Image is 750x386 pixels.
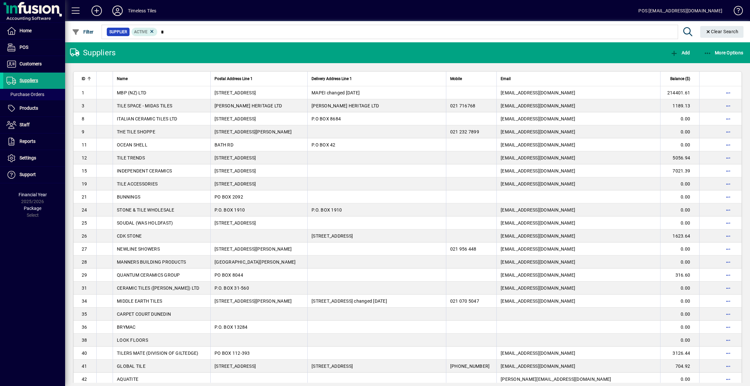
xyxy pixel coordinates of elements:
span: 24 [82,207,87,213]
span: [EMAIL_ADDRESS][DOMAIN_NAME] [501,246,575,252]
td: 0.00 [660,321,699,334]
span: CARPET COURT DUNEDIN [117,311,171,317]
button: More options [723,166,733,176]
span: 12 [82,155,87,160]
span: 34 [82,298,87,304]
a: POS [3,39,65,56]
button: More options [723,348,733,358]
td: 0.00 [660,203,699,216]
span: Purchase Orders [7,92,44,97]
span: [EMAIL_ADDRESS][DOMAIN_NAME] [501,364,575,369]
span: Products [20,105,38,111]
span: P.O. BOX 13284 [215,324,248,330]
span: [PERSON_NAME] HERITAGE LTD [312,103,379,108]
span: [STREET_ADDRESS][PERSON_NAME] [215,129,292,134]
button: More options [723,283,733,293]
button: More options [723,218,733,228]
span: MBP (NZ) LTD [117,90,146,95]
span: [STREET_ADDRESS] [215,220,256,226]
button: More options [723,257,733,267]
span: [EMAIL_ADDRESS][DOMAIN_NAME] [501,272,575,278]
span: 28 [82,259,87,265]
span: 15 [82,168,87,173]
button: Add [86,5,107,17]
div: Email [501,75,656,82]
span: [EMAIL_ADDRESS][DOMAIN_NAME] [501,259,575,265]
span: MIDDLE EARTH TILES [117,298,162,304]
td: 316.60 [660,269,699,282]
span: [EMAIL_ADDRESS][DOMAIN_NAME] [501,181,575,186]
td: 0.00 [660,255,699,269]
span: [PERSON_NAME][EMAIL_ADDRESS][DOMAIN_NAME] [501,377,611,382]
span: SOUDAL (WAS HOLDFAST) [117,220,173,226]
span: P.O BOX 42 [312,142,336,147]
span: OCEAN SHELL [117,142,147,147]
div: Timeless Tiles [128,6,156,16]
button: More Options [702,47,745,59]
span: 27 [82,246,87,252]
span: Settings [20,155,36,160]
div: Mobile [450,75,493,82]
span: Postal Address Line 1 [215,75,253,82]
span: 9 [82,129,84,134]
span: P.O. BOX 1910 [215,207,245,213]
td: 7021.39 [660,164,699,177]
span: Financial Year [19,192,47,197]
div: ID [82,75,92,82]
button: More options [723,270,733,280]
td: 704.92 [660,360,699,373]
span: [STREET_ADDRESS] changed [DATE] [312,298,387,304]
span: P.O BOX 8684 [312,116,341,121]
div: POS [EMAIL_ADDRESS][DOMAIN_NAME] [638,6,722,16]
div: Balance ($) [664,75,696,82]
span: INDEPENDENT CERAMICS [117,168,172,173]
span: STONE & TILE WHOLESALE [117,207,174,213]
span: 021 716768 [450,103,476,108]
a: Support [3,167,65,183]
button: More options [723,179,733,189]
span: Mobile [450,75,462,82]
button: More options [723,127,733,137]
span: 8 [82,116,84,121]
span: P.O. BOX 1910 [312,207,342,213]
span: [EMAIL_ADDRESS][DOMAIN_NAME] [501,142,575,147]
span: AQUATITE [117,377,138,382]
span: [STREET_ADDRESS] [215,181,256,186]
td: 5056.94 [660,151,699,164]
span: 11 [82,142,87,147]
td: 0.00 [660,138,699,151]
span: Reports [20,139,35,144]
a: Customers [3,56,65,72]
button: More options [723,361,733,371]
span: [STREET_ADDRESS] [215,90,256,95]
span: [STREET_ADDRESS] [215,364,256,369]
span: Staff [20,122,30,127]
span: Package [24,206,41,211]
span: ID [82,75,85,82]
td: 0.00 [660,125,699,138]
a: Purchase Orders [3,89,65,100]
span: [EMAIL_ADDRESS][DOMAIN_NAME] [501,90,575,95]
span: BRYMAC [117,324,136,330]
span: Delivery Address Line 1 [312,75,352,82]
span: CDK STONE [117,233,142,239]
a: Settings [3,150,65,166]
span: Add [670,50,690,55]
span: Name [117,75,128,82]
button: More options [723,88,733,98]
span: 38 [82,338,87,343]
span: [PERSON_NAME] HERITAGE LTD [215,103,282,108]
button: More options [723,205,733,215]
span: [EMAIL_ADDRESS][DOMAIN_NAME] [501,103,575,108]
span: [STREET_ADDRESS] [215,116,256,121]
span: TILE TRENDS [117,155,145,160]
a: Knowledge Base [729,1,742,22]
span: BATH RD [215,142,233,147]
span: [PHONE_NUMBER] [450,364,490,369]
span: Customers [20,61,42,66]
span: 021 956 448 [450,246,477,252]
span: 42 [82,377,87,382]
span: NEWLINE SHOWERS [117,246,160,252]
span: 25 [82,220,87,226]
span: 021 070 5047 [450,298,479,304]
